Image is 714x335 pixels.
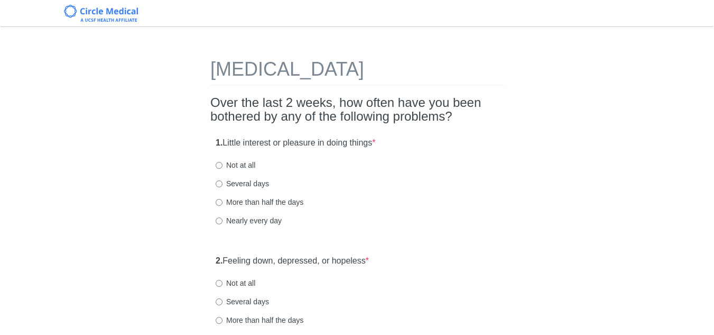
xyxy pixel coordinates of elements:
[216,215,282,226] label: Nearly every day
[216,315,303,325] label: More than half the days
[210,96,504,124] h2: Over the last 2 weeks, how often have you been bothered by any of the following problems?
[216,197,303,207] label: More than half the days
[216,298,222,305] input: Several days
[216,180,222,187] input: Several days
[216,256,222,265] strong: 2.
[216,218,222,224] input: Nearly every day
[216,199,222,206] input: More than half the days
[216,162,222,169] input: Not at all
[216,255,369,267] label: Feeling down, depressed, or hopeless
[64,5,138,22] img: Circle Medical Logo
[216,160,255,170] label: Not at all
[216,138,222,147] strong: 1.
[210,59,504,85] h1: [MEDICAL_DATA]
[216,178,269,189] label: Several days
[216,317,222,324] input: More than half the days
[216,278,255,288] label: Not at all
[216,296,269,307] label: Several days
[216,280,222,287] input: Not at all
[216,137,375,149] label: Little interest or pleasure in doing things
